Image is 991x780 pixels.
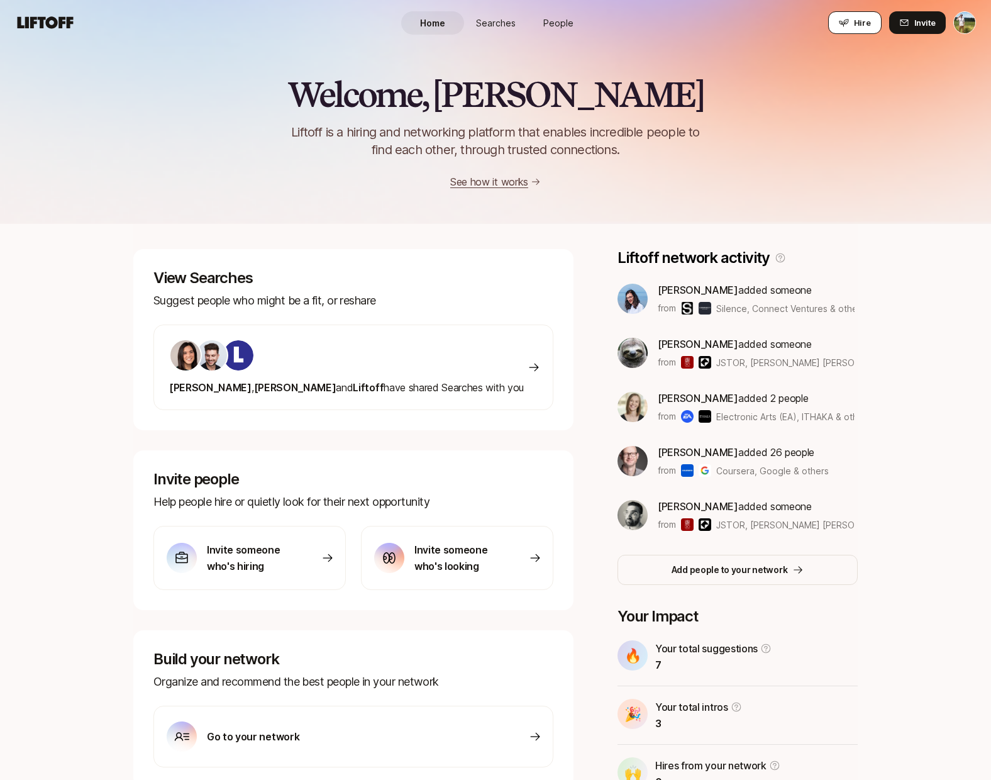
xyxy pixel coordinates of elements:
span: [PERSON_NAME] [658,338,738,350]
img: Silence [681,302,694,315]
span: Silence, Connect Ventures & others [716,303,865,314]
p: Invite people [153,471,553,488]
p: from [658,463,676,478]
span: [PERSON_NAME] [254,381,336,394]
p: added 2 people [658,390,855,406]
p: Your total intros [655,699,728,715]
img: Electronic Arts (EA) [681,410,694,423]
img: ACg8ocKIuO9-sklR2KvA8ZVJz4iZ_g9wtBiQREC3t8A94l4CTg=s160-c [223,340,253,370]
span: Hire [854,16,871,29]
p: Your Impact [617,608,858,625]
span: and [336,381,353,394]
div: 🔥 [617,640,648,671]
img: 1892a8b6_cadd_4280_94c4_61f2b816795c.jfif [617,392,648,422]
button: Hire [828,11,882,34]
img: 3b21b1e9_db0a_4655_a67f_ab9b1489a185.jpg [617,284,648,314]
img: Connect Ventures [699,302,711,315]
img: JSTOR [681,518,694,531]
button: Invite [889,11,946,34]
p: Your total suggestions [655,640,758,657]
p: Suggest people who might be a fit, or reshare [153,292,553,309]
div: 🎉 [617,699,648,729]
span: [PERSON_NAME] [658,392,738,404]
span: JSTOR, [PERSON_NAME] [PERSON_NAME] & others [716,518,855,532]
span: [PERSON_NAME] [658,446,738,459]
p: Hires from your network [655,757,767,774]
span: , [252,381,254,394]
a: People [527,11,590,35]
span: Searches [476,16,516,30]
p: View Searches [153,269,553,287]
span: Invite [914,16,936,29]
a: Searches [464,11,527,35]
span: Electronic Arts (EA), ITHAKA & others [716,411,871,422]
a: Home [401,11,464,35]
span: Coursera, Google & others [716,464,829,477]
img: Coursera [681,464,694,477]
p: added someone [658,336,855,352]
span: People [543,16,573,30]
p: from [658,409,676,424]
p: from [658,301,676,316]
a: See how it works [450,175,528,188]
span: Home [420,16,445,30]
p: from [658,355,676,370]
p: Add people to your network [672,562,788,577]
p: Go to your network [207,728,299,745]
span: Liftoff [353,381,384,394]
p: added 26 people [658,444,829,460]
img: Tyler Kieft [954,12,975,33]
p: Liftoff network activity [617,249,770,267]
p: Liftoff is a hiring and networking platform that enables incredible people to find each other, th... [270,123,721,159]
span: JSTOR, [PERSON_NAME] [PERSON_NAME] & others [716,356,855,369]
img: JSTOR [681,356,694,369]
h2: Welcome, [PERSON_NAME] [287,75,704,113]
button: Add people to your network [617,555,858,585]
img: Kleiner Perkins [699,356,711,369]
img: ACg8ocLeBn2CI4AIrgj-TFEHWhDpIW8On9fNdpzZtjrzfoJPxmLFh4nX=s160-c [617,338,648,368]
img: 38265413_5a66_4abc_b3e5_8d96d609e730.jpg [617,446,648,476]
p: Organize and recommend the best people in your network [153,673,553,691]
span: [PERSON_NAME] [658,500,738,513]
button: Tyler Kieft [953,11,976,34]
span: [PERSON_NAME] [658,284,738,296]
p: Invite someone who's hiring [207,542,295,574]
img: Kleiner Perkins [699,518,711,531]
p: added someone [658,498,855,515]
p: Build your network [153,650,553,668]
img: ITHAKA [699,410,711,423]
span: [PERSON_NAME] [169,381,252,394]
p: 3 [655,715,742,732]
p: Invite someone who's looking [414,542,502,574]
span: have shared Searches with you [169,381,524,394]
p: 7 [655,657,772,673]
p: Help people hire or quietly look for their next opportunity [153,493,553,511]
p: added someone [658,282,855,298]
img: 71d7b91d_d7cb_43b4_a7ea_a9b2f2cc6e03.jpg [170,340,201,370]
img: Google [699,464,711,477]
p: from [658,517,676,532]
img: 7bf30482_e1a5_47b4_9e0f_fc49ddd24bf6.jpg [197,340,227,370]
img: 8a1fad4a_210e_4acd_a32d_e46137bcdc91.jfif [617,500,648,530]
